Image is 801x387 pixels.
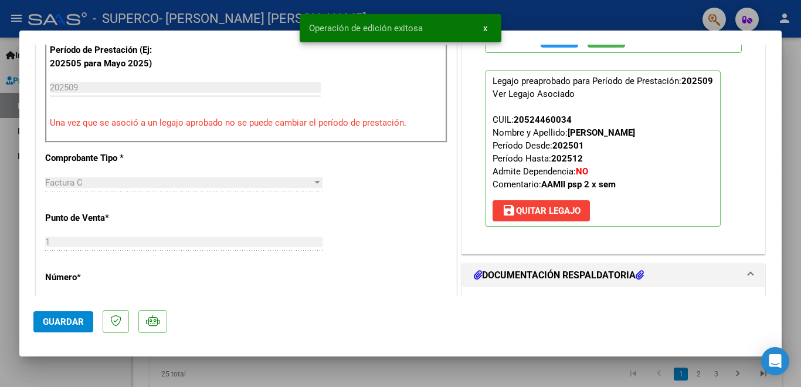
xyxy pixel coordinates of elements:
[493,88,575,100] div: Ver Legajo Asociado
[502,206,581,216] span: Quitar Legajo
[45,177,83,188] span: Factura C
[576,166,588,177] strong: NO
[493,200,590,221] button: Quitar Legajo
[474,268,644,282] h1: DOCUMENTACIÓN RESPALDATORIA
[493,179,616,190] span: Comentario:
[474,18,497,39] button: x
[483,23,487,33] span: x
[309,22,423,34] span: Operación de edición exitosa
[681,76,713,86] strong: 202509
[552,140,584,151] strong: 202501
[50,116,443,130] p: Una vez que se asoció a un legajo aprobado no se puede cambiar el período de prestación.
[45,271,166,284] p: Número
[568,127,635,138] strong: [PERSON_NAME]
[45,211,166,225] p: Punto de Venta
[541,179,616,190] strong: AAMII psp 2 x sem
[485,70,721,227] p: Legajo preaprobado para Período de Prestación:
[50,43,168,70] p: Período de Prestación (Ej: 202505 para Mayo 2025)
[462,264,765,287] mat-expansion-panel-header: DOCUMENTACIÓN RESPALDATORIA
[493,115,635,190] span: CUIL: Nombre y Apellido: Período Desde: Período Hasta: Admite Dependencia:
[45,152,166,165] p: Comprobante Tipo *
[485,296,599,318] button: Agregar Documento
[43,317,84,327] span: Guardar
[502,203,516,217] mat-icon: save
[551,153,583,164] strong: 202512
[761,347,789,375] div: Open Intercom Messenger
[33,311,93,332] button: Guardar
[514,113,572,126] div: 20524460034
